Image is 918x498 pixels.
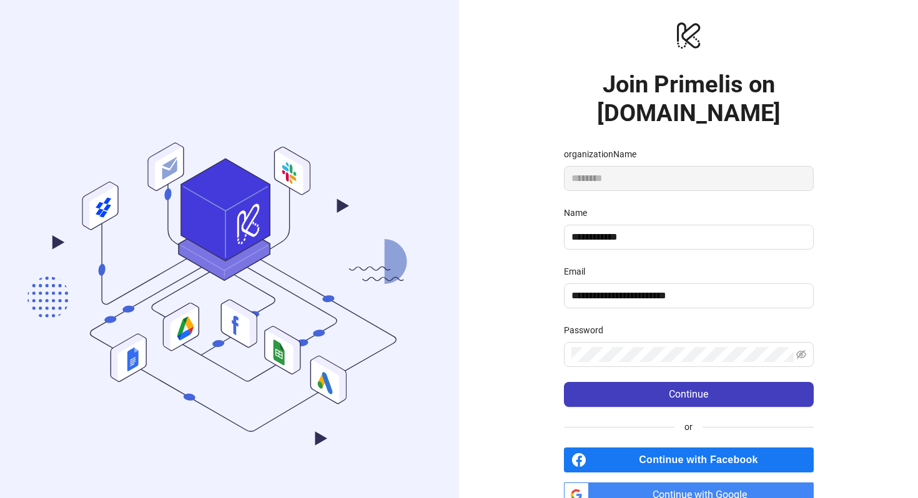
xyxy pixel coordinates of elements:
[564,447,814,472] a: Continue with Facebook
[796,349,806,359] span: eye-invisible
[669,389,708,400] span: Continue
[564,70,814,127] h1: Join Primelis on [DOMAIN_NAME]
[571,230,804,245] input: Name
[571,288,804,303] input: Email
[564,166,814,191] input: organizationName
[564,265,593,278] label: Email
[564,382,814,407] button: Continue
[564,323,611,337] label: Password
[591,447,814,472] span: Continue with Facebook
[564,206,595,220] label: Name
[674,420,703,434] span: or
[564,147,644,161] label: organizationName
[571,347,794,362] input: Password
